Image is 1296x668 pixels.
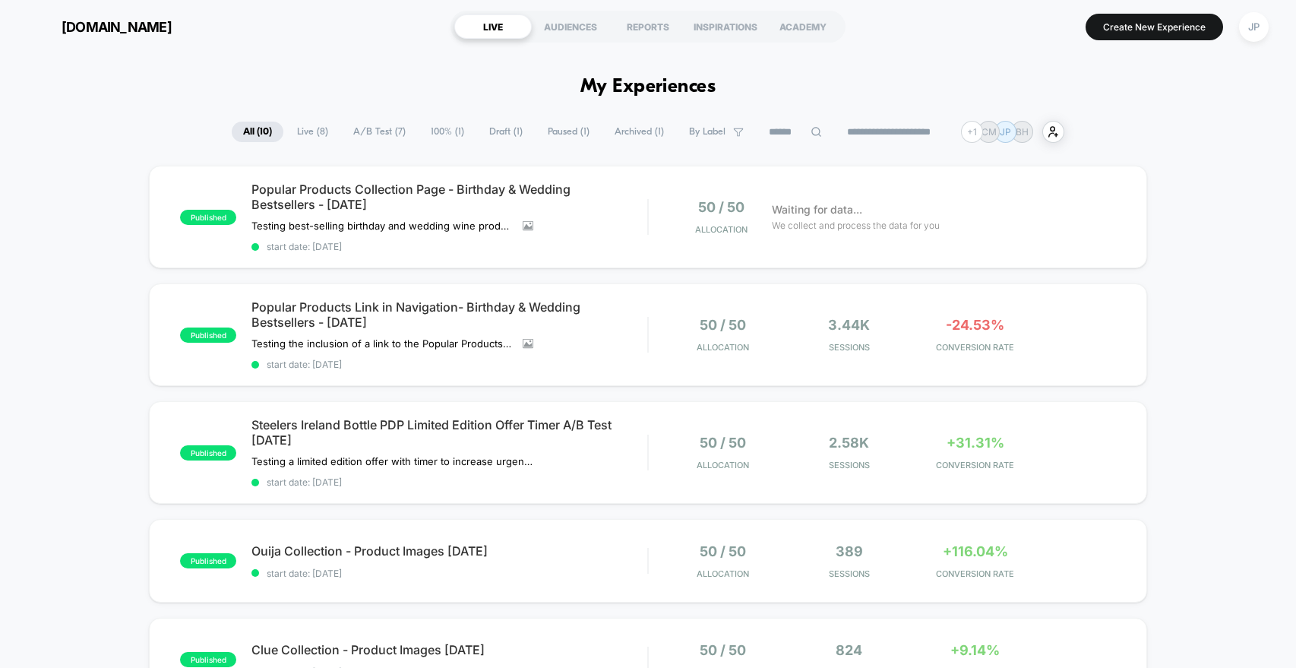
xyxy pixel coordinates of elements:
[478,122,534,142] span: Draft ( 1 )
[251,182,647,212] span: Popular Products Collection Page - Birthday & Wedding Bestsellers - [DATE]
[251,220,511,232] span: Testing best-selling birthday and wedding wine products on the Popular Products collection page.
[764,14,842,39] div: ACADEMY
[251,455,533,467] span: Testing a limited edition offer with timer to increase urgency for customers to add the Steelers ...
[943,543,1008,559] span: +116.04%
[251,642,647,657] span: Clue Collection - Product Images [DATE]
[698,199,744,215] span: 50 / 50
[532,14,609,39] div: AUDIENCES
[251,299,647,330] span: Popular Products Link in Navigation- Birthday & Wedding Bestsellers - [DATE]
[961,121,983,143] div: + 1
[772,218,940,233] span: We collect and process the data for you
[697,342,749,353] span: Allocation
[251,476,647,488] span: start date: [DATE]
[916,568,1035,579] span: CONVERSION RATE
[603,122,675,142] span: Archived ( 1 )
[981,126,997,138] p: CM
[342,122,417,142] span: A/B Test ( 7 )
[251,543,647,559] span: Ouija Collection - Product Images [DATE]
[62,19,172,35] span: [DOMAIN_NAME]
[700,435,746,451] span: 50 / 50
[580,76,716,98] h1: My Experiences
[251,337,511,350] span: Testing the inclusion of a link to the Popular Products collection page with CTA text: "Shop Our ...
[536,122,601,142] span: Paused ( 1 )
[697,568,749,579] span: Allocation
[454,14,532,39] div: LIVE
[23,14,176,39] button: [DOMAIN_NAME]
[1016,126,1029,138] p: BH
[251,241,647,252] span: start date: [DATE]
[180,445,236,461] span: published
[828,317,870,333] span: 3.44k
[251,359,647,370] span: start date: [DATE]
[251,568,647,579] span: start date: [DATE]
[700,543,746,559] span: 50 / 50
[790,460,909,470] span: Sessions
[946,317,1004,333] span: -24.53%
[829,435,869,451] span: 2.58k
[790,568,909,579] span: Sessions
[1239,12,1269,42] div: JP
[419,122,476,142] span: 100% ( 1 )
[836,543,863,559] span: 389
[180,328,236,343] span: published
[700,317,746,333] span: 50 / 50
[916,460,1035,470] span: CONVERSION RATE
[916,342,1035,353] span: CONVERSION RATE
[772,201,862,218] span: Waiting for data...
[790,342,909,353] span: Sessions
[687,14,764,39] div: INSPIRATIONS
[180,210,236,225] span: published
[251,417,647,448] span: Steelers Ireland Bottle PDP Limited Edition Offer Timer A/B Test [DATE]
[1234,11,1273,43] button: JP
[695,224,748,235] span: Allocation
[609,14,687,39] div: REPORTS
[180,553,236,568] span: published
[947,435,1004,451] span: +31.31%
[232,122,283,142] span: All ( 10 )
[1000,126,1011,138] p: JP
[286,122,340,142] span: Live ( 8 )
[180,652,236,667] span: published
[689,126,725,138] span: By Label
[950,642,1000,658] span: +9.14%
[836,642,862,658] span: 824
[700,642,746,658] span: 50 / 50
[1086,14,1223,40] button: Create New Experience
[697,460,749,470] span: Allocation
